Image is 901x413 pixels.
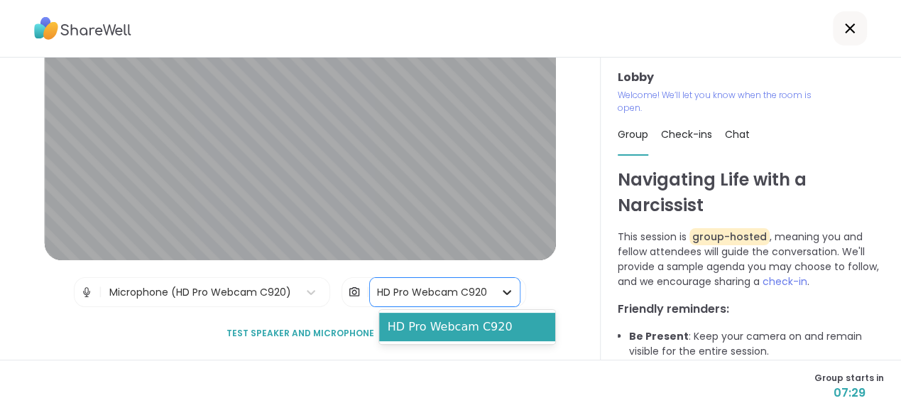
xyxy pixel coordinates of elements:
[226,327,374,340] span: Test speaker and microphone
[618,89,822,114] p: Welcome! We’ll let you know when the room is open.
[366,278,370,306] span: |
[221,318,380,348] button: Test speaker and microphone
[689,228,770,245] span: group-hosted
[763,274,807,289] span: check-in
[348,278,361,306] img: Camera
[661,127,712,141] span: Check-ins
[725,127,750,141] span: Chat
[629,359,705,373] b: Be Respectful
[618,69,884,86] h3: Lobby
[618,301,884,318] h3: Friendly reminders:
[629,359,884,389] li: : Share mindfully, and make space for everyone to share!
[814,372,884,385] span: Group starts in
[109,285,291,300] div: Microphone (HD Pro Webcam C920)
[629,329,689,343] b: Be Present
[618,127,648,141] span: Group
[814,385,884,402] span: 07:29
[377,285,487,300] div: HD Pro Webcam C920
[618,167,884,218] h1: Navigating Life with a Narcissist
[99,278,102,306] span: |
[629,329,884,359] li: : Keep your camera on and remain visible for the entire session.
[80,278,93,306] img: Microphone
[379,313,555,341] div: HD Pro Webcam C920
[34,12,131,45] img: ShareWell Logo
[618,230,884,289] p: This session is , meaning you and fellow attendees will guide the conversation. We'll provide a s...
